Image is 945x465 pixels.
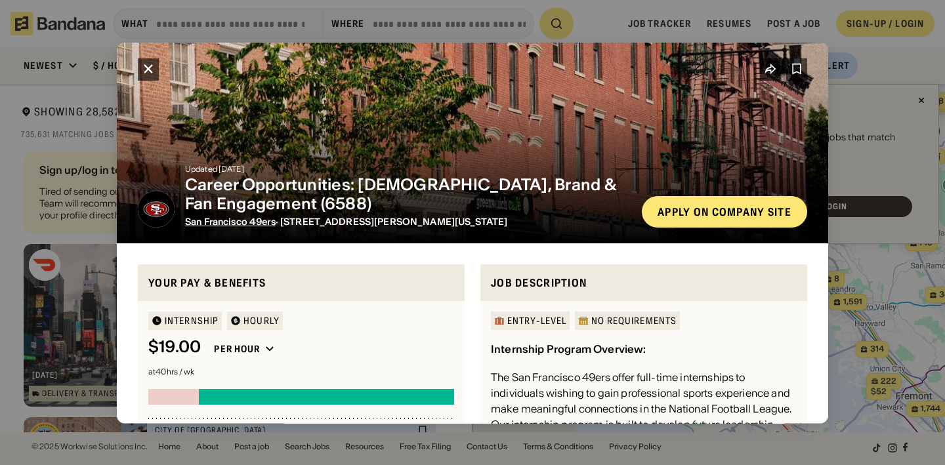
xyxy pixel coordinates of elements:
[507,316,566,325] div: Entry-Level
[491,274,797,291] div: Job Description
[591,316,677,325] div: No Requirements
[148,274,454,291] div: Your pay & benefits
[185,176,631,214] div: Career Opportunities: [DEMOGRAPHIC_DATA], Brand & Fan Engagement (6588)
[185,215,276,227] a: San Francisco 49ers
[491,342,646,355] div: Internship Program Overview:
[185,165,631,173] div: Updated [DATE]
[138,190,175,227] img: San Francisco 49ers logo
[214,343,260,355] div: Per hour
[165,316,219,325] div: Internship
[658,206,791,216] div: Apply on company site
[148,338,201,357] div: $ 19.00
[185,216,631,227] div: · [STREET_ADDRESS][PERSON_NAME][US_STATE]
[243,316,280,325] div: HOURLY
[148,368,454,376] div: at 40 hrs / wk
